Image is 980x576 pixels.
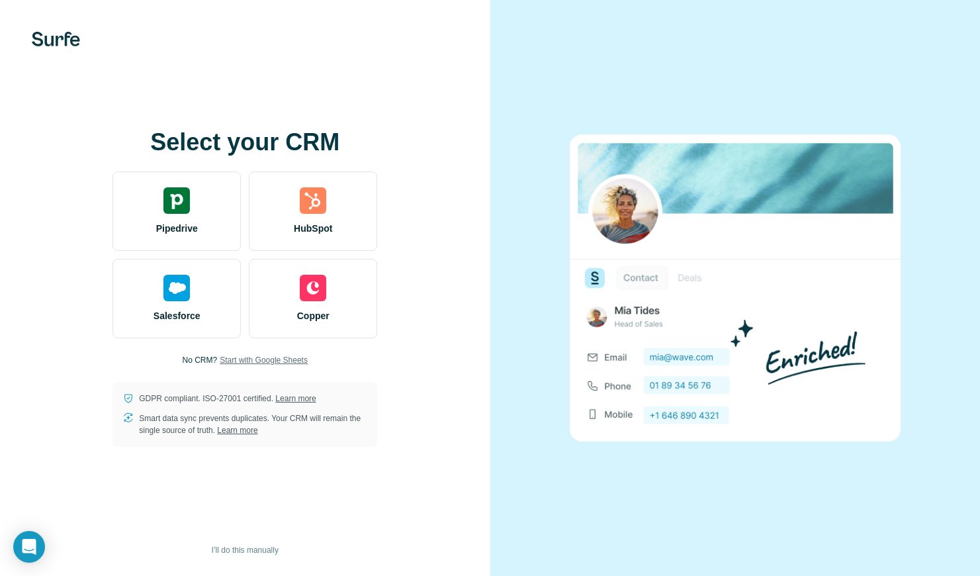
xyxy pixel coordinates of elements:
[220,354,308,366] button: Start with Google Sheets
[275,394,316,403] a: Learn more
[570,134,901,441] img: none image
[13,531,45,563] div: Open Intercom Messenger
[212,544,279,556] span: I’ll do this manually
[139,393,316,405] p: GDPR compliant. ISO-27001 certified.
[297,309,330,322] span: Copper
[300,187,326,214] img: hubspot's logo
[139,412,367,436] p: Smart data sync prevents duplicates. Your CRM will remain the single source of truth.
[183,354,218,366] p: No CRM?
[154,309,200,322] span: Salesforce
[163,275,190,301] img: salesforce's logo
[300,275,326,301] img: copper's logo
[294,222,332,235] span: HubSpot
[217,426,257,435] a: Learn more
[112,129,377,156] h1: Select your CRM
[32,32,80,46] img: Surfe's logo
[163,187,190,214] img: pipedrive's logo
[156,222,198,235] span: Pipedrive
[202,540,288,560] button: I’ll do this manually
